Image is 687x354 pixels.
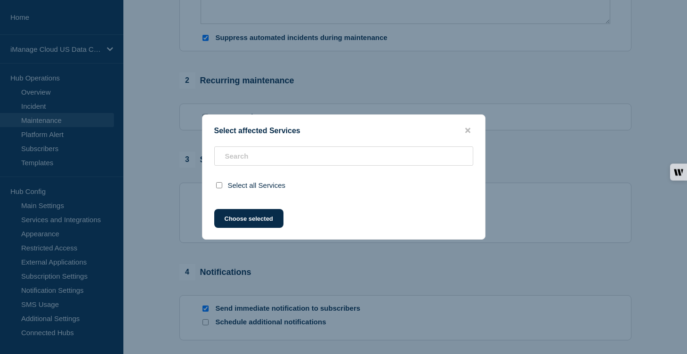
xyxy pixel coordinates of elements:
button: Choose selected [214,209,283,228]
input: Search [214,146,473,166]
div: Select affected Services [202,126,485,135]
span: Select all Services [228,181,286,189]
input: select all checkbox [216,182,222,188]
button: close button [462,126,473,135]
